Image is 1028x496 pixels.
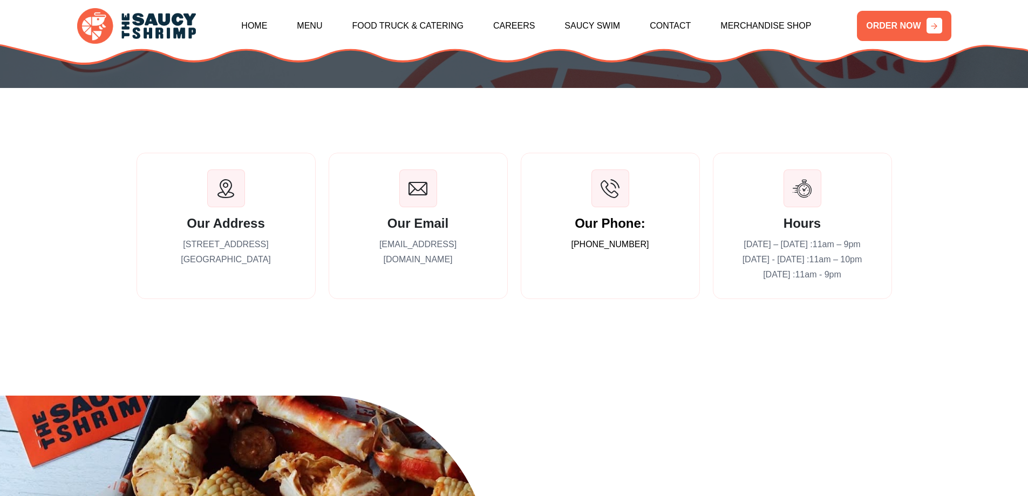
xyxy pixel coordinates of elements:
img: logo [77,8,196,44]
h6: Our Email [345,216,491,232]
a: Food Truck & Catering [352,3,464,49]
a: Merchandise Shop [720,3,811,49]
span: 11am – 10pm [809,255,862,264]
span: 11am - 9pm [795,270,841,279]
span: 11am – 9pm [813,240,861,249]
span: [DATE] – [DATE] : [744,240,860,249]
a: Saucy Swim [564,3,620,49]
h3: Our Address [153,216,299,232]
a: Careers [493,3,535,49]
p: [EMAIL_ADDRESS][DOMAIN_NAME] [345,237,491,267]
h3: Hours [730,216,875,232]
a: Our Phone: [575,216,645,232]
a: Menu [297,3,322,49]
a: [PHONE_NUMBER] [571,237,649,252]
a: Home [241,3,267,49]
a: ORDER NOW [857,11,951,41]
span: [DATE] : [763,270,841,279]
p: [STREET_ADDRESS] [GEOGRAPHIC_DATA] [153,237,299,267]
a: Contact [650,3,691,49]
span: [DATE] - [DATE] : [743,255,862,264]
